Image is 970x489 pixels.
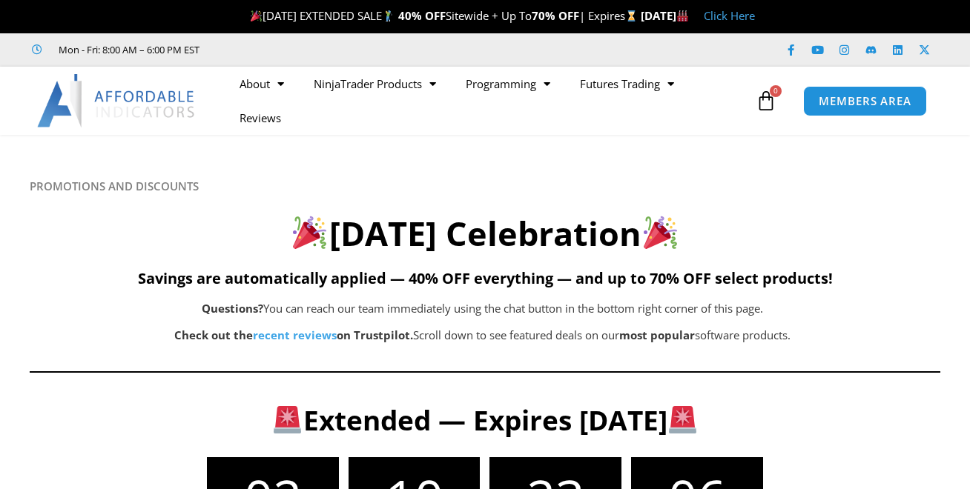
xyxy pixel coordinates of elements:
iframe: Customer reviews powered by Trustpilot [220,42,443,57]
h6: PROMOTIONS AND DISCOUNTS [30,179,940,193]
a: Click Here [704,8,755,23]
img: 🎉 [251,10,262,21]
img: 🎉 [293,216,326,249]
img: ⌛ [626,10,637,21]
a: NinjaTrader Products [299,67,451,101]
p: Scroll down to see featured deals on our software products. [104,325,861,346]
a: Reviews [225,101,296,135]
span: [DATE] EXTENDED SALE Sitewide + Up To | Expires [247,8,640,23]
a: MEMBERS AREA [803,86,927,116]
b: Questions? [202,301,263,316]
img: 🚨 [669,406,696,433]
strong: [DATE] [641,8,689,23]
span: 0 [770,85,782,97]
img: 🚨 [274,406,301,433]
img: 🏌️‍♂️ [383,10,394,21]
nav: Menu [225,67,753,135]
span: MEMBERS AREA [819,96,911,107]
strong: 70% OFF [532,8,579,23]
strong: Check out the on Trustpilot. [174,327,413,342]
h2: [DATE] Celebration [30,212,940,256]
img: 🎉 [644,216,677,249]
h3: Extended — Expires [DATE] [70,402,900,438]
h5: Savings are automatically applied — 40% OFF everything — and up to 70% OFF select products! [30,270,940,287]
img: LogoAI | Affordable Indicators – NinjaTrader [37,74,197,127]
a: recent reviews [253,327,337,342]
b: most popular [619,327,695,342]
a: Futures Trading [565,67,689,101]
strong: 40% OFF [398,8,446,23]
p: You can reach our team immediately using the chat button in the bottom right corner of this page. [104,299,861,319]
span: Mon - Fri: 8:00 AM – 6:00 PM EST [55,41,199,59]
img: 🏭 [677,10,688,21]
a: Programming [451,67,565,101]
a: About [225,67,299,101]
a: 0 [733,79,799,122]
